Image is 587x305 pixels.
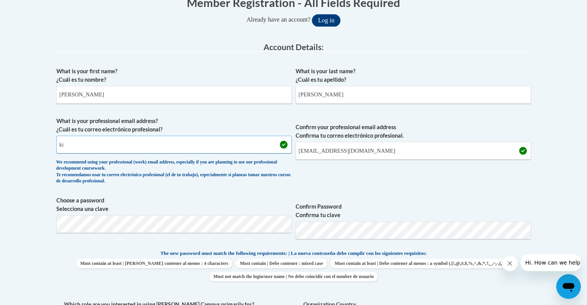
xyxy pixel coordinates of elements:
label: What is your last name? ¿Cuál es tu apellido? [296,67,531,84]
label: What is your professional email address? ¿Cuál es tu correo electrónico profesional? [56,117,292,134]
label: Choose a password Selecciona una clave [56,196,292,213]
span: Must not match the login/user name | No debe coincidir con el nombre de usuario [210,272,377,281]
span: Must contain | Debe contener : mixed case [236,259,326,268]
iframe: Button to launch messaging window [556,274,581,299]
span: Must contain at least | [PERSON_NAME] contener al menos : 4 characters [76,259,232,268]
span: Already have an account? [247,16,311,23]
label: Confirm Password Confirma tu clave [296,202,531,219]
label: What is your first name? ¿Cuál es tu nombre? [56,67,292,84]
span: The new password must match the following requirements: | La nueva contraseña debe cumplir con lo... [161,250,427,257]
span: Must contain at least | Debe contener al menos : a symbol (.[!,@,#,$,%,^,&,*,?,_,~,-,(,)]) [331,259,511,268]
input: Metadata input [296,86,531,104]
span: Hi. How can we help? [5,5,63,12]
iframe: Message from company [521,254,581,271]
button: Log in [312,14,340,27]
iframe: Close message [502,256,518,271]
input: Metadata input [56,86,292,104]
label: Confirm your professional email address Confirma tu correo electrónico profesional. [296,123,531,140]
span: Account Details: [264,42,324,52]
div: We recommend using your professional (work) email address, especially if you are planning to use ... [56,159,292,185]
input: Metadata input [56,136,292,153]
input: Required [296,142,531,160]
